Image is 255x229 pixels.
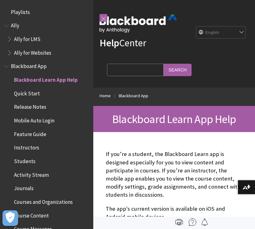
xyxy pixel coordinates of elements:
span: Ally for Websites [14,48,51,56]
span: Release Notes [14,102,46,110]
span: Activity Stream [14,170,49,178]
p: If you’re a student, the Blackboard Learn app is designed especially for you to view content and ... [106,150,243,199]
span: Ally for LMS [14,34,40,42]
span: Course Content [14,210,49,219]
span: Ally [11,21,19,29]
strong: Help [100,37,119,49]
span: Blackboard Learn App Help [112,112,236,126]
span: Students [14,156,35,164]
span: Playlists [11,7,30,15]
select: Site Language Selector [196,26,246,39]
span: Instructors [14,143,39,151]
span: Mobile Auto Login [14,115,54,124]
span: Blackboard Learn App Help [14,75,78,83]
button: Open Preferences [2,210,18,226]
span: Feature Guide [14,129,46,137]
img: Follow this page [201,218,208,226]
a: Home [100,92,111,100]
a: Blackboard App [119,92,148,100]
span: Journals [14,183,34,192]
a: HelpCenter [100,37,146,49]
img: More help [189,218,196,226]
input: Search [164,64,192,76]
nav: Book outline for Anthology Ally Help [4,21,90,58]
span: Blackboard App [11,61,47,70]
img: Blackboard by Anthology [100,15,177,33]
nav: Book outline for Playlists [4,7,90,17]
span: Courses and Organizations [14,197,73,205]
span: Quick Start [14,88,40,97]
p: The app's current version is available on iOS and Android mobile devices. [106,205,243,221]
img: Print [175,218,183,226]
